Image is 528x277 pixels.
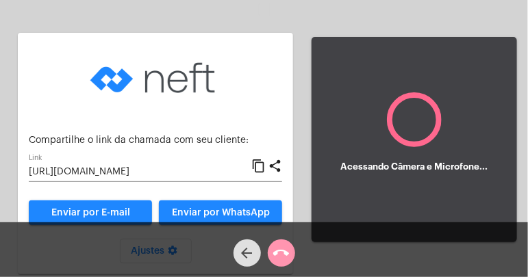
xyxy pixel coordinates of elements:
[273,245,290,261] mat-icon: call_end
[29,135,282,146] p: Compartilhe o link da chamada com seu cliente:
[340,162,488,172] h5: Acessando Câmera e Microfone...
[29,200,152,225] a: Enviar por E-mail
[251,158,266,174] mat-icon: content_copy
[239,245,255,261] mat-icon: arrow_back
[87,44,224,112] img: logo-neft-novo-2.png
[51,208,130,217] span: Enviar por E-mail
[268,158,282,174] mat-icon: share
[172,208,270,217] span: Enviar por WhatsApp
[159,200,282,225] button: Enviar por WhatsApp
